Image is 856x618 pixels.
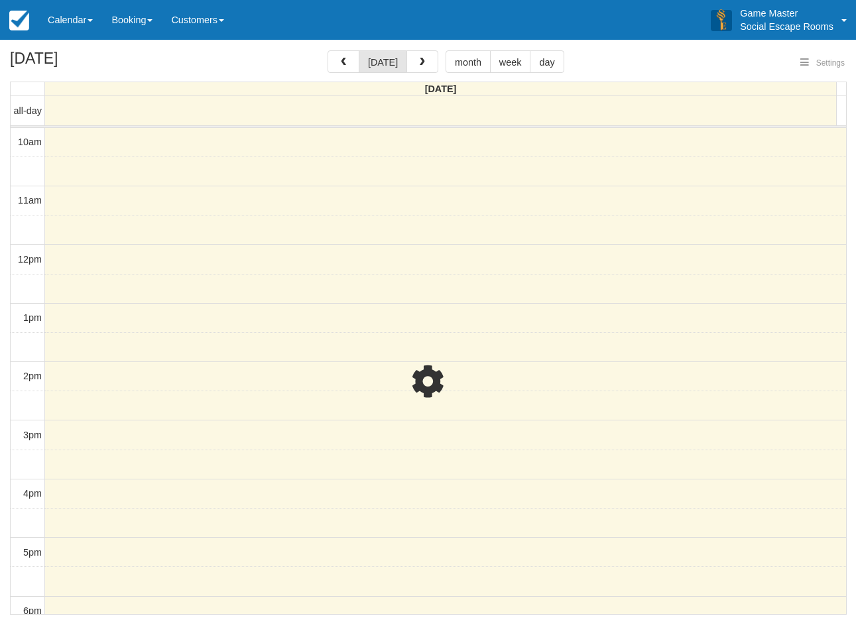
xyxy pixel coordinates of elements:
span: 4pm [23,488,42,499]
button: day [530,50,564,73]
button: week [490,50,531,73]
span: 6pm [23,605,42,616]
img: A3 [711,9,732,31]
span: 1pm [23,312,42,323]
h2: [DATE] [10,50,178,75]
span: 5pm [23,547,42,558]
span: 2pm [23,371,42,381]
img: checkfront-main-nav-mini-logo.png [9,11,29,31]
span: all-day [14,105,42,116]
button: month [446,50,491,73]
span: 12pm [18,254,42,265]
span: 11am [18,195,42,206]
span: 10am [18,137,42,147]
span: 3pm [23,430,42,440]
p: Game Master [740,7,833,20]
p: Social Escape Rooms [740,20,833,33]
span: Settings [816,58,845,68]
button: Settings [792,54,853,73]
span: [DATE] [425,84,457,94]
button: [DATE] [359,50,407,73]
